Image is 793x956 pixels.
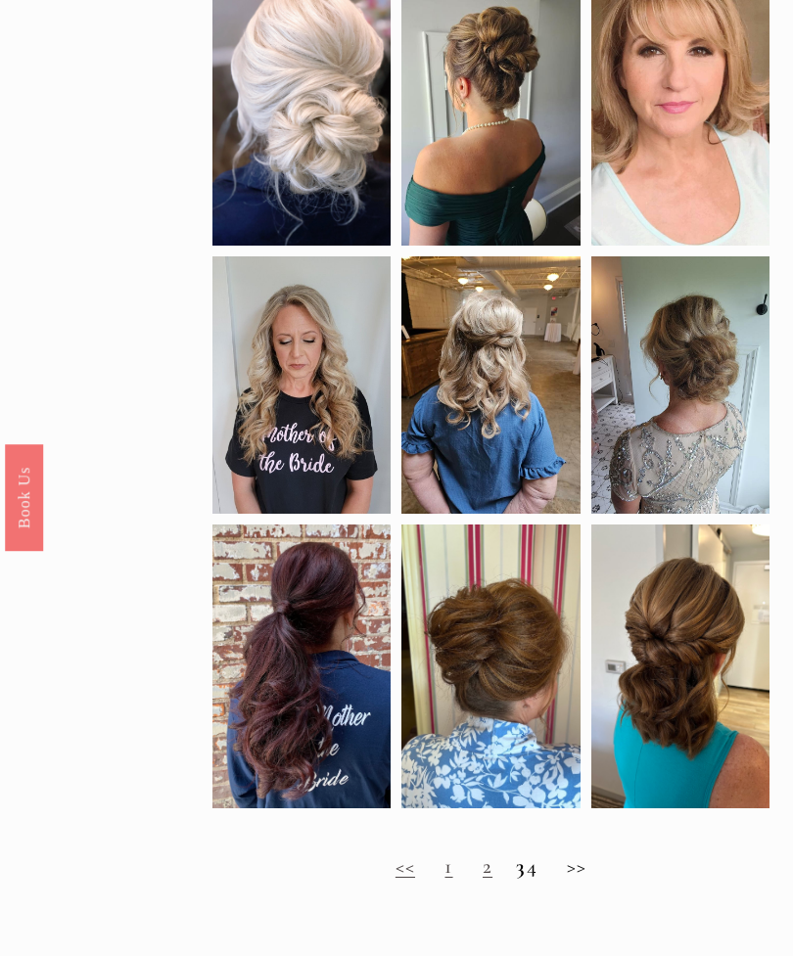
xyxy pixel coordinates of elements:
[483,853,492,879] a: 2
[444,853,452,879] a: 1
[516,853,526,879] strong: 3
[396,853,415,879] a: <<
[5,443,43,550] a: Book Us
[212,854,769,879] h2: 4 >>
